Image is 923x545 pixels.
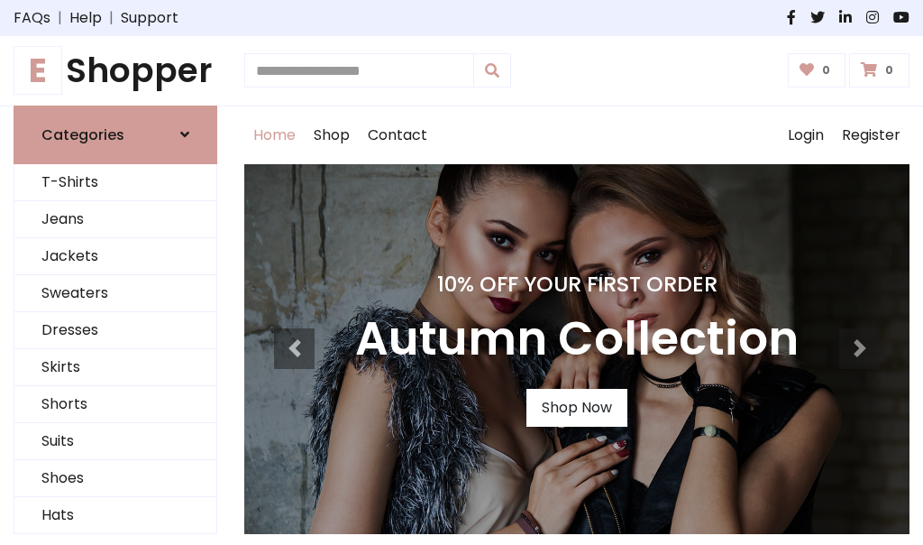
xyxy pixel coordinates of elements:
[50,7,69,29] span: |
[14,164,216,201] a: T-Shirts
[818,62,835,79] span: 0
[305,106,359,164] a: Shop
[14,7,50,29] a: FAQs
[14,275,216,312] a: Sweaters
[14,106,217,164] a: Categories
[14,51,217,91] a: EShopper
[881,62,898,79] span: 0
[69,7,102,29] a: Help
[121,7,178,29] a: Support
[849,53,909,88] a: 0
[833,106,909,164] a: Register
[244,106,305,164] a: Home
[788,53,846,88] a: 0
[41,126,124,143] h6: Categories
[779,106,833,164] a: Login
[355,272,799,297] h4: 10% Off Your First Order
[526,389,627,427] a: Shop Now
[14,423,216,460] a: Suits
[359,106,436,164] a: Contact
[14,460,216,497] a: Shoes
[355,311,799,367] h3: Autumn Collection
[14,51,217,91] h1: Shopper
[14,497,216,534] a: Hats
[14,312,216,349] a: Dresses
[14,46,62,95] span: E
[14,349,216,386] a: Skirts
[14,386,216,423] a: Shorts
[14,238,216,275] a: Jackets
[102,7,121,29] span: |
[14,201,216,238] a: Jeans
